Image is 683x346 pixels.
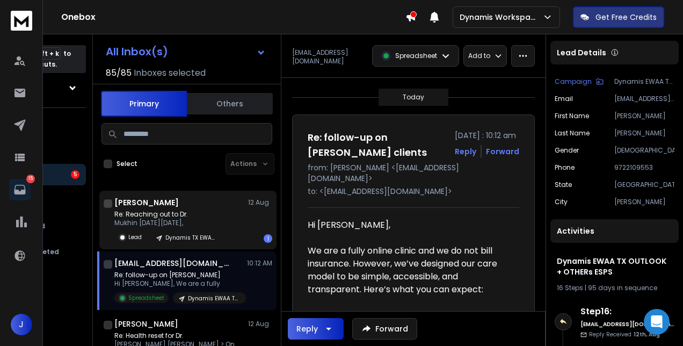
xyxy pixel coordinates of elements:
[106,67,132,80] span: 85 / 85
[555,163,575,172] p: Phone
[114,279,243,288] p: Hi [PERSON_NAME], We are a fully
[97,41,274,62] button: All Inbox(s)
[101,91,187,117] button: Primary
[580,305,674,318] h6: Step 16 :
[634,330,660,338] span: 12th, Aug
[117,160,137,168] label: Select
[106,46,168,57] h1: All Inbox(s)
[595,12,657,23] p: Get Free Credits
[614,112,674,120] p: [PERSON_NAME]
[248,198,272,207] p: 12 Aug
[26,175,35,183] p: 15
[114,271,243,279] p: Re: follow-up on [PERSON_NAME]
[395,52,437,60] p: Spreadsheet
[114,210,223,219] p: Re: Reaching out to Dr.
[288,318,344,340] button: Reply
[308,219,511,232] div: Hi [PERSON_NAME],
[614,146,674,155] p: [DEMOGRAPHIC_DATA]
[555,181,572,189] p: State
[555,129,590,138] p: Last Name
[308,309,511,322] li: for provider visits or lab work
[588,283,657,292] span: 95 days in sequence
[460,12,542,23] p: Dynamis Workspace
[308,130,448,160] h1: Re: follow-up on [PERSON_NAME] clients
[9,179,31,200] a: 15
[11,314,32,335] button: J
[550,219,679,243] div: Activities
[247,259,272,268] p: 10:12 AM
[580,320,674,328] h6: [EMAIL_ADDRESS][DOMAIN_NAME]
[557,256,672,277] h1: Dynamis EWAA TX OUTLOOK + OTHERs ESPS
[292,48,366,66] p: [EMAIL_ADDRESS][DOMAIN_NAME]
[71,170,79,179] div: 5
[308,309,355,321] strong: No charge
[555,77,604,86] button: Campaign
[614,95,674,103] p: [EMAIL_ADDRESS][DOMAIN_NAME]
[573,6,664,28] button: Get Free Credits
[555,146,579,155] p: Gender
[264,234,272,243] div: 1
[644,309,670,335] div: Open Intercom Messenger
[557,284,672,292] div: |
[468,52,490,60] p: Add to
[308,162,519,184] p: from: [PERSON_NAME] <[EMAIL_ADDRESS][DOMAIN_NAME]>
[187,92,273,116] button: Others
[61,11,405,24] h1: Onebox
[557,283,583,292] span: 16 Steps
[11,11,32,31] img: logo
[248,320,272,328] p: 12 Aug
[455,146,476,157] button: Reply
[555,77,592,86] p: Campaign
[403,93,424,102] p: Today
[555,95,573,103] p: Email
[614,77,674,86] p: Dynamis EWAA TX OUTLOOK + OTHERs ESPS
[114,319,178,329] h1: [PERSON_NAME]
[486,146,519,157] div: Forward
[165,234,217,242] p: Dynamis TX EWAA Google Only - Newly Warmed
[114,331,243,340] p: Re: Health reset for Dr.
[614,181,674,189] p: [GEOGRAPHIC_DATA]
[114,197,179,208] h1: [PERSON_NAME]
[114,219,223,227] p: Mukhin [DATE][DATE],
[614,163,674,172] p: 9722109553
[555,198,568,206] p: City
[589,330,660,338] p: Reply Received
[308,186,519,197] p: to: <[EMAIL_ADDRESS][DOMAIN_NAME]>
[128,294,164,302] p: Spreadsheet
[114,258,232,269] h1: [EMAIL_ADDRESS][DOMAIN_NAME]
[455,130,519,141] p: [DATE] : 10:12 am
[188,294,239,302] p: Dynamis EWAA TX OUTLOOK + OTHERs ESPS
[134,67,206,80] h3: Inboxes selected
[296,323,318,334] div: Reply
[614,198,674,206] p: [PERSON_NAME]
[557,47,606,58] p: Lead Details
[128,233,142,241] p: Lead
[614,129,674,138] p: [PERSON_NAME]
[555,112,589,120] p: First Name
[352,318,417,340] button: Forward
[308,244,511,296] div: We are a fully online clinic and we do not bill insurance. However, we’ve designed our care model...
